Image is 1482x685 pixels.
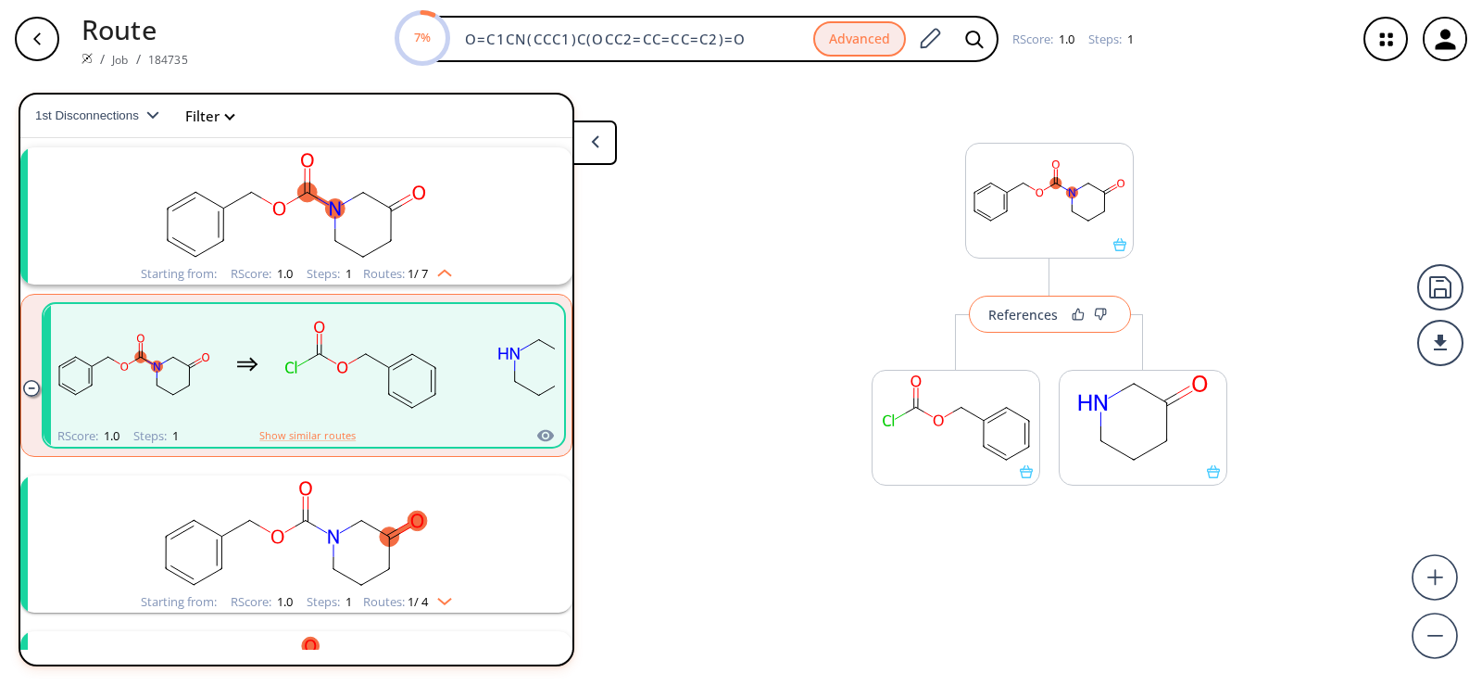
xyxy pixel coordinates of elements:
[1012,33,1074,45] div: RScore :
[100,49,105,69] li: /
[307,268,352,280] div: Steps :
[966,144,1133,238] svg: O=C1CCCN(C(=O)OCc2ccccc2)C1
[428,262,452,277] img: Up
[969,296,1131,333] button: References
[408,268,428,280] span: 1 / 7
[1088,33,1134,45] div: Steps :
[408,596,428,608] span: 1 / 4
[133,430,179,442] div: Steps :
[141,268,217,280] div: Starting from:
[35,94,174,138] button: 1st Disconnections
[1060,371,1226,465] svg: O=C1CCCNC1
[170,427,179,444] span: 1
[101,427,119,444] span: 1.0
[141,596,217,608] div: Starting from:
[462,307,629,423] svg: O=C1CCCNC1
[231,268,293,280] div: RScore :
[56,476,537,591] svg: O=C1CCCN(C(=O)OCc2ccccc2)C1
[1124,31,1134,47] span: 1
[1056,31,1074,47] span: 1.0
[988,309,1058,321] div: References
[148,52,188,68] a: 184735
[259,427,356,444] button: Show similar routes
[343,265,352,282] span: 1
[307,596,352,608] div: Steps :
[82,9,188,49] p: Route
[174,109,233,123] button: Filter
[363,268,452,280] div: Routes:
[136,49,141,69] li: /
[414,29,431,45] text: 7%
[343,593,352,610] span: 1
[51,307,218,423] svg: O=C1CCCN(C(=O)OCc2ccccc2)C1
[231,596,293,608] div: RScore :
[35,108,146,122] span: 1st Disconnections
[454,30,813,48] input: Enter SMILES
[112,52,128,68] a: Job
[873,371,1039,465] svg: O=C(Cl)OCc1ccccc1
[57,430,119,442] div: RScore :
[274,593,293,610] span: 1.0
[813,21,906,57] button: Advanced
[82,53,93,64] img: Spaya logo
[274,265,293,282] span: 1.0
[363,596,452,608] div: Routes:
[277,307,444,423] svg: O=C(Cl)OCc1ccccc1
[428,590,452,605] img: Down
[56,147,537,263] svg: O=C1CCCN(C(=O)OCc2ccccc2)C1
